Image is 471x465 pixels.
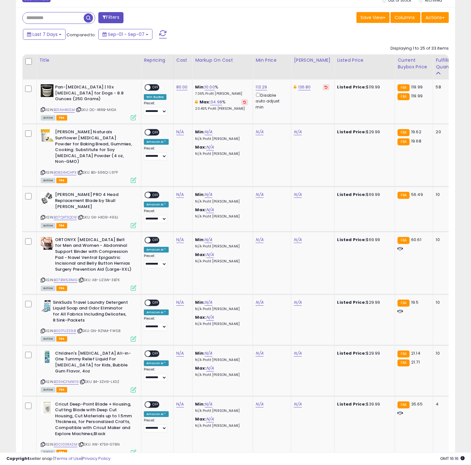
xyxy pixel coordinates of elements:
b: SinkSuds Travel Laundry Detergent Liquid Soap and Odor Eliminator for All Fabrics Including Delic... [53,300,130,325]
div: Title [39,57,138,64]
p: N/A Profit [PERSON_NAME] [195,259,248,264]
span: 35.65 [411,401,423,407]
button: Filters [98,12,123,23]
a: N/A [176,299,184,306]
button: Save View [356,12,390,23]
b: Min: [195,401,205,407]
span: | SKU: A8-UZ3W-3B7K [78,277,120,282]
p: N/A Profit [PERSON_NAME] [195,373,248,377]
b: ORTONYX [MEDICAL_DATA] Belt for Men and Women - Abdominal Support Binder with Compression Pad - N... [55,237,132,274]
div: 10 [436,300,455,305]
p: N/A Profit [PERSON_NAME] [195,137,248,141]
p: 20.45% Profit [PERSON_NAME] [195,107,248,111]
div: [PERSON_NAME] [294,57,332,64]
span: | SKU: OC-4RRB-MIGA [76,107,116,112]
div: $119.99 [337,84,390,90]
div: Amazon AI * [144,360,169,366]
div: 4 [436,401,455,407]
b: Listed Price: [337,350,366,356]
span: 19.5 [411,299,419,305]
b: Max: [200,99,211,105]
img: 41uvlWMcA9L._SL40_.jpg [41,192,53,205]
span: | SKU: B4-3ZH9-LX0Z [80,379,119,384]
b: Max: [195,314,206,320]
p: 7.06% Profit [PERSON_NAME] [195,92,248,96]
b: Listed Price: [337,237,366,243]
span: FBA [56,336,67,342]
a: 136.80 [298,84,311,90]
a: B001TUZS98 [54,328,76,334]
p: N/A Profit [PERSON_NAME] [195,409,248,413]
a: N/A [205,350,212,357]
div: Preset: [144,101,169,115]
img: 41gkITIl4YL._SL40_.jpg [41,300,51,312]
div: ASIN: [41,84,136,120]
div: seller snap | | [6,456,110,462]
p: N/A Profit [PERSON_NAME] [195,424,248,428]
a: N/A [205,237,212,243]
a: N/A [256,191,263,198]
div: Preset: [144,418,169,433]
span: | SKU: AW-K75X-G78N [78,442,120,447]
span: FBA [56,223,67,228]
small: FBA [397,401,409,408]
span: OFF [151,237,161,243]
b: Listed Price: [337,84,366,90]
a: N/A [206,314,214,321]
div: Amazon AI * [144,309,169,315]
p: N/A Profit [PERSON_NAME] [195,214,248,219]
div: Amazon AI * [144,411,169,417]
div: 58 [436,84,455,90]
div: 10 [436,237,455,243]
a: N/A [294,129,301,135]
div: Amazon AI * [144,202,169,207]
a: N/A [294,191,301,198]
p: N/A Profit [PERSON_NAME] [195,358,248,362]
a: 34.98 [210,99,222,105]
button: Actions [421,12,449,23]
div: $29.99 [337,129,390,135]
span: 119.99 [411,84,423,90]
small: FBA [397,359,409,366]
a: N/A [206,144,214,150]
p: N/A Profit [PERSON_NAME] [195,152,248,156]
a: N/A [206,207,214,213]
b: [PERSON_NAME] Naturals Sunflower [MEDICAL_DATA] Powder for Baking Bread, Gummies, Cooking. Substi... [55,129,132,166]
b: Listed Price: [337,129,366,135]
small: FBA [397,192,409,199]
p: N/A Profit [PERSON_NAME] [195,322,248,326]
span: 19.62 [411,129,421,135]
a: N/A [256,237,263,243]
span: Last 7 Days [32,31,58,38]
a: N/A [294,401,301,407]
a: B07BW531MG [54,277,77,283]
div: 20 [436,129,455,135]
img: 319aJBuJioL._SL40_.jpg [41,401,53,414]
div: $69.99 [337,192,390,198]
img: 415smt269qL._SL40_.jpg [41,129,53,142]
b: Children's [MEDICAL_DATA] All-in-One Tummy Relief Liquid For [MEDICAL_DATA] for Kids, Bubble Gum ... [55,350,132,376]
a: N/A [206,365,214,371]
a: B00I00RASM [54,442,77,447]
span: FBA [56,115,67,121]
a: N/A [294,350,301,357]
b: Max: [195,207,206,213]
p: N/A Profit [PERSON_NAME] [195,307,248,311]
div: Preset: [144,209,169,223]
a: N/A [176,237,184,243]
button: Columns [390,12,420,23]
a: N/A [256,401,263,407]
b: Listed Price: [337,191,366,198]
a: Privacy Policy [82,455,110,462]
a: B07QXTSQD8 [54,215,77,220]
a: N/A [206,416,214,422]
div: Disable auto adjust min [256,92,286,110]
div: Preset: [144,316,169,331]
span: All listings currently available for purchase on Amazon [41,286,55,291]
div: % [195,99,248,111]
img: 41JX97mRnoL._SL40_.jpg [41,84,53,97]
a: N/A [294,237,301,243]
b: Min: [195,84,205,90]
a: 10.00 [205,84,215,90]
div: Preset: [144,146,169,161]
